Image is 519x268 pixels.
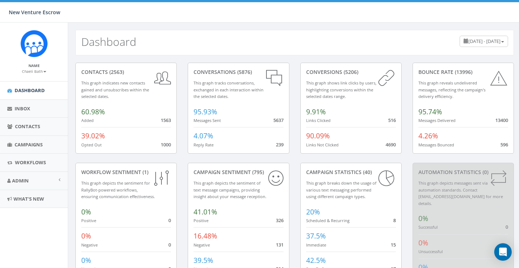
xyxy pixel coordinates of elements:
[506,224,508,230] span: 0
[81,80,149,99] small: This graph indicates new contacts gained and unsubscribes within the selected dates.
[276,217,284,224] span: 326
[15,159,46,166] span: Workflows
[194,142,214,147] small: Reply Rate
[306,231,326,241] span: 37.5%
[418,224,438,230] small: Successful
[418,68,508,76] div: Bounce Rate
[194,218,208,223] small: Positive
[342,68,358,75] span: (5206)
[306,169,396,176] div: Campaign Statistics
[494,243,512,261] div: Open Intercom Messenger
[194,256,213,265] span: 39.5%
[453,68,472,75] span: (13996)
[81,256,91,265] span: 0%
[22,68,46,74] a: Chaeli Bath
[418,142,454,147] small: Messages Bounced
[418,107,442,117] span: 95.74%
[81,36,136,48] h2: Dashboard
[194,207,217,217] span: 41.01%
[418,249,443,254] small: Unsuccessful
[418,80,485,99] small: This graph reveals undelivered messages, reflecting the campaign's delivery efficiency.
[306,80,376,99] small: This graph shows link clicks by users, highlighting conversions within the selected dates range.
[306,131,330,141] span: 90.09%
[386,141,396,148] span: 4690
[28,63,40,68] small: Name
[306,218,350,223] small: Scheduled & Recurring
[20,30,48,57] img: Rally_Corp_Icon_1.png
[418,214,428,223] span: 0%
[81,118,94,123] small: Added
[391,241,396,248] span: 15
[251,169,264,176] span: (795)
[418,131,438,141] span: 4.26%
[194,131,213,141] span: 4.07%
[418,238,428,248] span: 0%
[418,169,508,176] div: Automation Statistics
[81,107,105,117] span: 60.98%
[500,141,508,148] span: 596
[161,141,171,148] span: 1000
[194,80,264,99] small: This graph tracks conversations, exchanged in each interaction within the selected dates.
[12,177,29,184] span: Admin
[22,69,46,74] small: Chaeli Bath
[362,169,372,176] span: (40)
[418,118,456,123] small: Messages Delivered
[306,118,331,123] small: Links Clicked
[306,207,320,217] span: 20%
[168,217,171,224] span: 0
[306,107,326,117] span: 9.91%
[388,117,396,123] span: 516
[276,141,284,148] span: 239
[81,231,91,241] span: 0%
[81,180,155,199] small: This graph depicts the sentiment for RallyBot-powered workflows, ensuring communication effective...
[9,9,60,16] span: New Venture Escrow
[194,118,221,123] small: Messages Sent
[13,196,44,202] span: What's New
[306,180,376,199] small: This graph breaks down the usage of various text messaging performed using different campaign types.
[194,68,283,76] div: conversations
[306,256,326,265] span: 42.5%
[168,241,171,248] span: 0
[81,131,105,141] span: 39.02%
[81,207,91,217] span: 0%
[306,242,326,248] small: Immediate
[273,117,284,123] span: 5637
[306,68,396,76] div: conversions
[15,105,30,112] span: Inbox
[141,169,148,176] span: (1)
[15,123,40,130] span: Contacts
[236,68,252,75] span: (5876)
[194,107,217,117] span: 95.93%
[81,68,171,76] div: contacts
[194,231,217,241] span: 16.48%
[161,117,171,123] span: 1563
[194,180,266,199] small: This graph depicts the sentiment of text message campaigns, providing insight about your message ...
[81,142,102,147] small: Opted Out
[468,38,500,44] span: [DATE] - [DATE]
[194,169,283,176] div: Campaign Sentiment
[81,242,98,248] small: Negative
[481,169,488,176] span: (0)
[393,217,396,224] span: 8
[418,180,503,206] small: This graph depicts messages sent via automation standards. Contact [EMAIL_ADDRESS][DOMAIN_NAME] f...
[15,141,43,148] span: Campaigns
[495,117,508,123] span: 13400
[81,169,171,176] div: Workflow Sentiment
[194,242,210,248] small: Negative
[276,241,284,248] span: 131
[15,87,45,94] span: Dashboard
[306,142,339,147] small: Links Not Clicked
[108,68,124,75] span: (2563)
[81,218,96,223] small: Positive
